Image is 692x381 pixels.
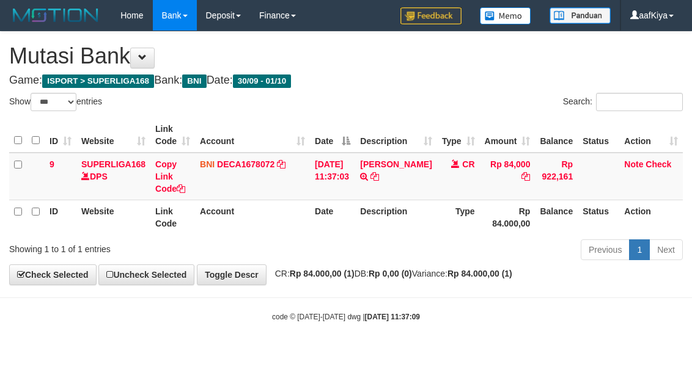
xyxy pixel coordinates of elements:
[619,118,683,153] th: Action: activate to sort column ascending
[360,159,432,169] a: [PERSON_NAME]
[535,200,578,234] th: Balance
[550,7,611,24] img: panduan.png
[521,172,530,181] a: Copy Rp 84,000 to clipboard
[9,238,279,255] div: Showing 1 to 1 of 1 entries
[480,118,536,153] th: Amount: activate to sort column ascending
[277,159,285,169] a: Copy DECA1678072 to clipboard
[233,74,292,88] span: 30/09 - 01/10
[50,159,54,169] span: 9
[9,6,102,24] img: MOTION_logo.png
[200,159,215,169] span: BNI
[290,269,355,278] strong: Rp 84.000,00 (1)
[581,239,630,260] a: Previous
[9,74,683,87] h4: Game: Bank: Date:
[76,153,150,200] td: DPS
[437,200,480,234] th: Type
[9,44,683,68] h1: Mutasi Bank
[480,200,536,234] th: Rp 84.000,00
[646,159,671,169] a: Check
[355,200,436,234] th: Description
[150,118,195,153] th: Link Code: activate to sort column ascending
[400,7,462,24] img: Feedback.jpg
[81,159,145,169] a: SUPERLIGA168
[462,159,474,169] span: CR
[217,159,274,169] a: DECA1678072
[269,269,512,278] span: CR: DB: Variance:
[370,172,379,181] a: Copy ERWIN to clipboard
[310,200,355,234] th: Date
[155,159,185,194] a: Copy Link Code
[310,118,355,153] th: Date: activate to sort column descending
[447,269,512,278] strong: Rp 84.000,00 (1)
[563,93,683,111] label: Search:
[649,239,683,260] a: Next
[76,118,150,153] th: Website: activate to sort column ascending
[98,264,194,285] a: Uncheck Selected
[150,200,195,234] th: Link Code
[365,313,420,321] strong: [DATE] 11:37:09
[624,159,643,169] a: Note
[437,118,480,153] th: Type: activate to sort column ascending
[42,74,154,88] span: ISPORT > SUPERLIGA168
[197,264,267,285] a: Toggle Descr
[480,153,536,200] td: Rp 84,000
[619,200,683,234] th: Action
[272,313,420,321] small: code © [DATE]-[DATE] dwg |
[480,7,531,24] img: Button%20Memo.svg
[45,200,76,234] th: ID
[45,118,76,153] th: ID: activate to sort column ascending
[9,264,97,285] a: Check Selected
[182,74,206,88] span: BNI
[535,118,578,153] th: Balance
[578,118,619,153] th: Status
[195,118,310,153] th: Account: activate to sort column ascending
[9,93,102,111] label: Show entries
[76,200,150,234] th: Website
[31,93,76,111] select: Showentries
[629,239,650,260] a: 1
[369,269,412,278] strong: Rp 0,00 (0)
[195,200,310,234] th: Account
[355,118,436,153] th: Description: activate to sort column ascending
[535,153,578,200] td: Rp 922,161
[310,153,355,200] td: [DATE] 11:37:03
[596,93,683,111] input: Search:
[578,200,619,234] th: Status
